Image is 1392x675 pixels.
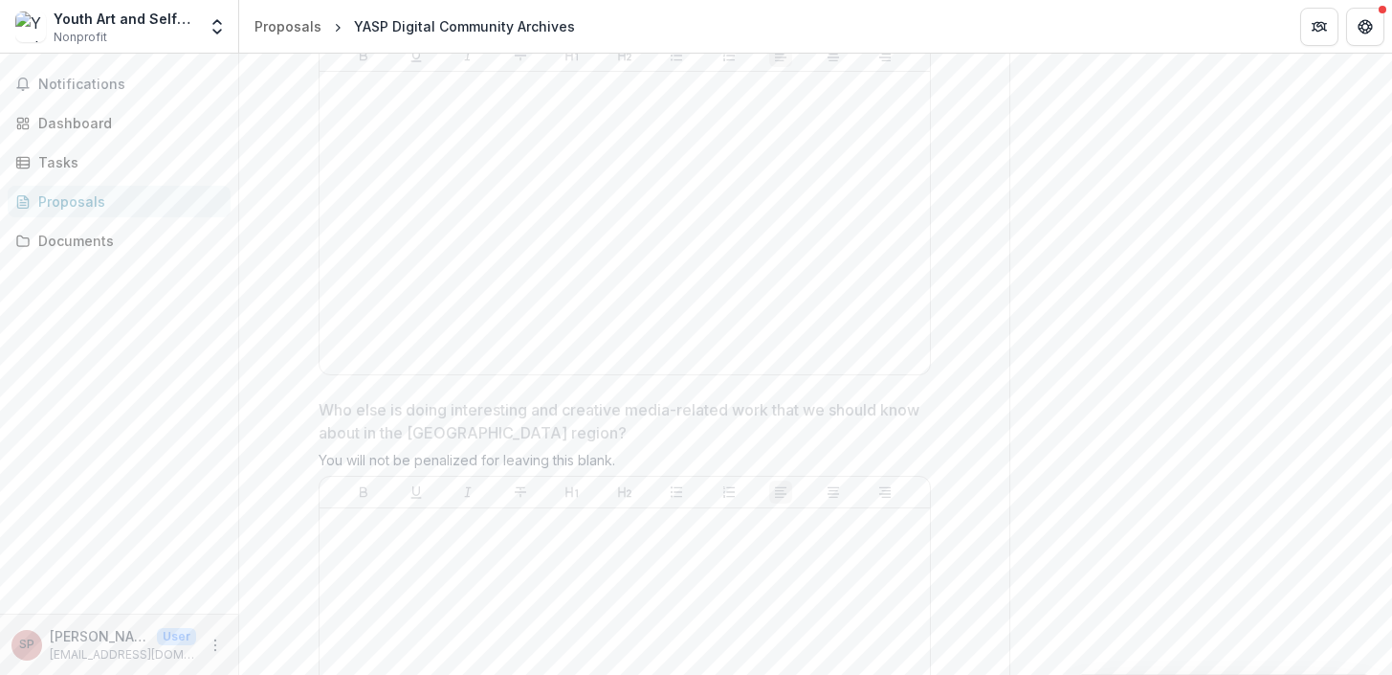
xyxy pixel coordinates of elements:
[38,152,215,172] div: Tasks
[8,69,231,100] button: Notifications
[613,44,636,67] button: Heading 2
[8,107,231,139] a: Dashboard
[405,481,428,504] button: Underline
[38,113,215,133] div: Dashboard
[19,639,34,651] div: Stella Plenk
[38,191,215,212] div: Proposals
[561,44,584,67] button: Heading 1
[8,186,231,217] a: Proposals
[38,77,223,93] span: Notifications
[54,29,107,46] span: Nonprofit
[352,481,375,504] button: Bold
[254,16,321,36] div: Proposals
[509,481,532,504] button: Strike
[405,44,428,67] button: Underline
[15,11,46,42] img: Youth Art and Self-empowerment Project
[665,44,688,67] button: Bullet List
[50,626,149,646] p: [PERSON_NAME]
[873,481,896,504] button: Align Right
[54,9,196,29] div: Youth Art and Self-empowerment Project
[456,44,479,67] button: Italicize
[822,44,845,67] button: Align Center
[1346,8,1384,46] button: Get Help
[247,12,329,40] a: Proposals
[873,44,896,67] button: Align Right
[8,146,231,178] a: Tasks
[718,481,740,504] button: Ordered List
[319,452,931,476] div: You will not be penalized for leaving this blank.
[352,44,375,67] button: Bold
[822,481,845,504] button: Align Center
[769,481,792,504] button: Align Left
[665,481,688,504] button: Bullet List
[354,16,575,36] div: YASP Digital Community Archives
[38,231,215,251] div: Documents
[509,44,532,67] button: Strike
[718,44,740,67] button: Ordered List
[157,628,196,645] p: User
[50,646,196,664] p: [EMAIL_ADDRESS][DOMAIN_NAME]
[1300,8,1338,46] button: Partners
[319,398,919,444] p: Who else is doing interesting and creative media-related work that we should know about in the [G...
[8,225,231,257] a: Documents
[204,8,231,46] button: Open entity switcher
[456,481,479,504] button: Italicize
[769,44,792,67] button: Align Left
[613,481,636,504] button: Heading 2
[247,12,583,40] nav: breadcrumb
[204,634,227,657] button: More
[561,481,584,504] button: Heading 1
